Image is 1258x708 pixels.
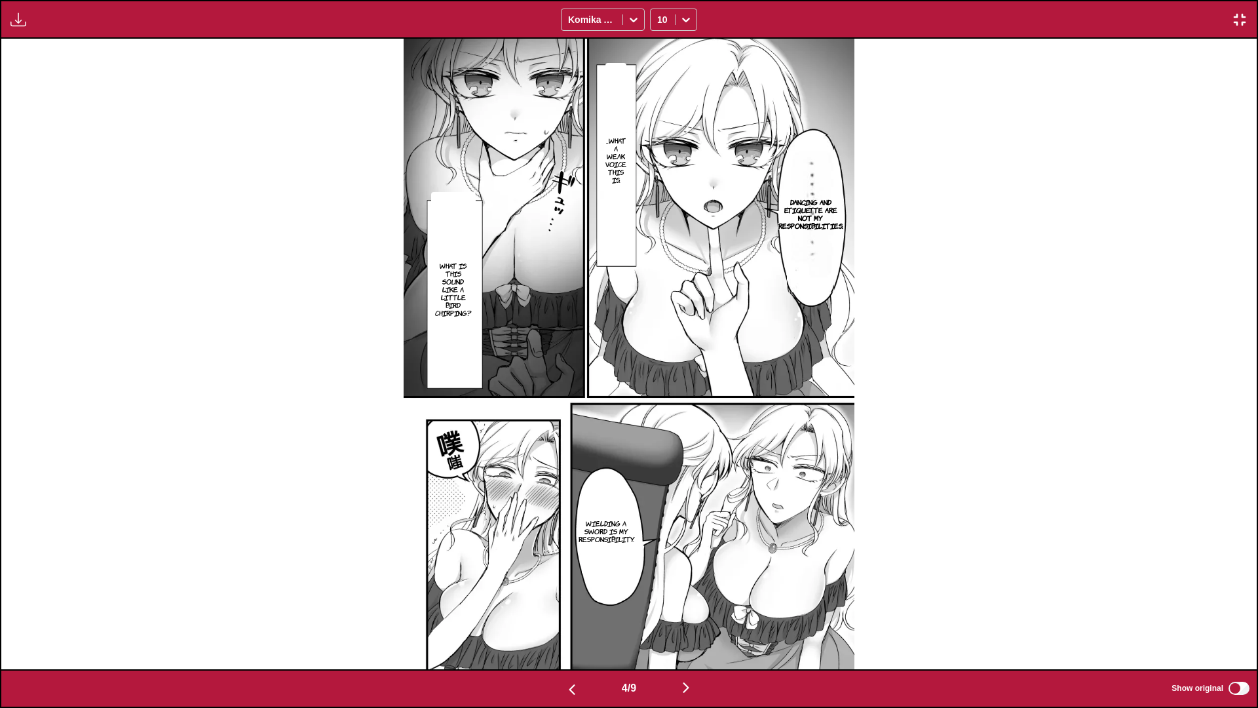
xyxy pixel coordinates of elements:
p: ...What a weak voice this is. [603,134,629,186]
input: Show original [1229,682,1249,695]
span: 4 / 9 [622,682,636,694]
p: What is this sound like a little bird chirping? [432,259,474,319]
span: Show original [1172,684,1223,693]
img: Next page [678,680,694,696]
img: Manga Panel [404,39,854,669]
p: Wielding a sword is my responsibility. [576,517,637,545]
img: Previous page [564,682,580,698]
img: Download translated images [10,12,26,28]
p: Dancing and etiquette are not my responsibilities. [776,195,846,232]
